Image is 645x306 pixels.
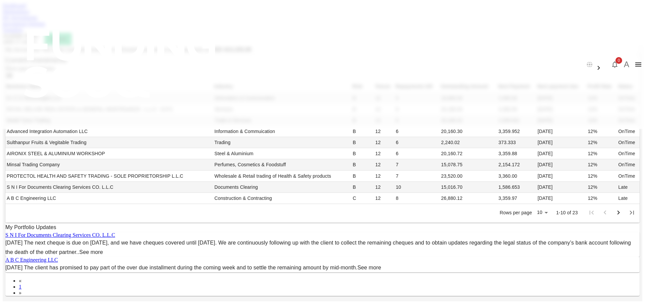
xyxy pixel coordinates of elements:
[440,137,497,148] td: 2,240.02
[440,182,497,193] td: 15,016.70
[440,126,497,137] td: 20,160.30
[351,159,374,170] td: B
[536,159,586,170] td: [DATE]
[497,182,536,193] td: 1,586.653
[617,159,640,170] td: OnTime
[536,182,586,193] td: [DATE]
[536,126,586,137] td: [DATE]
[5,240,23,246] span: [DATE]
[615,57,622,64] span: 0
[617,171,640,182] td: OnTime
[5,171,213,182] td: PROTECTOL HEALTH AND SAFETY TRADING - SOLE PROPRIETORSHIP L.L.C
[19,284,21,290] a: 1
[213,182,351,193] td: Documents Clearing
[497,148,536,159] td: 3,359.88
[357,265,381,270] a: See more
[625,206,639,219] button: Go to last page
[440,148,497,159] td: 20,160.72
[374,182,394,193] td: 12
[536,193,586,204] td: [DATE]
[440,159,497,170] td: 15,078.75
[440,193,497,204] td: 26,880.12
[536,148,586,159] td: [DATE]
[5,137,213,148] td: Sulthanpur Fruits & Vegitable Trading
[587,193,617,204] td: 12%
[394,137,440,148] td: 6
[497,171,536,182] td: 3,360.00
[587,148,617,159] td: 12%
[394,193,440,204] td: 8
[617,137,640,148] td: OnTime
[556,209,578,216] p: 1-10 of 23
[587,159,617,170] td: 12%
[394,159,440,170] td: 7
[5,148,213,159] td: AIRONIX STEEL & ALUMINIUM WORKSHOP
[497,137,536,148] td: 373.333
[587,182,617,193] td: 12%
[351,137,374,148] td: B
[213,137,351,148] td: Trading
[394,126,440,137] td: 6
[19,278,21,283] span: «
[587,137,617,148] td: 12%
[374,137,394,148] td: 12
[536,171,586,182] td: [DATE]
[5,182,213,193] td: S N I For Documents Clearing Services CO. L.L.C
[536,137,586,148] td: [DATE]
[351,148,374,159] td: B
[587,126,617,137] td: 12%
[617,193,640,204] td: Late
[374,126,394,137] td: 12
[534,208,550,217] div: 10
[374,148,394,159] td: 12
[617,126,640,137] td: OnTime
[374,193,394,204] td: 12
[374,171,394,182] td: 12
[351,193,374,204] td: C
[5,126,213,137] td: Advanced Integration Automation LLC
[213,159,351,170] td: Perfumes, Cosmetics & Foodstuff
[394,171,440,182] td: 7
[5,193,213,204] td: A B C Engineering LLC
[612,206,625,219] button: Go to next page
[5,224,56,230] span: My Portfolio Updates
[595,57,608,62] span: العربية
[5,240,631,255] span: The next cheque is due on [DATE], and we have cheques covered until [DATE]. We are continuously f...
[374,159,394,170] td: 12
[617,148,640,159] td: OnTime
[24,265,381,270] span: The client has promised to pay part of the over due installment during the coming week and to set...
[213,148,351,159] td: Steel & Aluminium
[351,171,374,182] td: B
[497,193,536,204] td: 3,359.97
[213,126,351,137] td: Information & Commuication
[5,265,23,270] span: [DATE]
[497,126,536,137] td: 3,359.952
[5,232,115,238] a: S N I For Documents Clearing Services CO. L.L.C
[19,290,21,296] span: »
[19,278,21,283] span: Previous
[213,193,351,204] td: Construction & Contracting
[500,209,532,216] p: Rows per page
[394,182,440,193] td: 10
[621,59,632,70] button: A
[440,171,497,182] td: 23,520.00
[351,182,374,193] td: B
[394,148,440,159] td: 6
[5,257,58,263] a: A B C Engineering LLC
[608,58,621,71] button: 0
[19,290,21,296] span: Next
[5,159,213,170] td: Minsal Trading Company
[213,171,351,182] td: Wholesale & Retail trading of Health & Safety products
[351,126,374,137] td: B
[617,182,640,193] td: Late
[79,249,103,255] a: See more
[587,171,617,182] td: 12%
[497,159,536,170] td: 2,154.172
